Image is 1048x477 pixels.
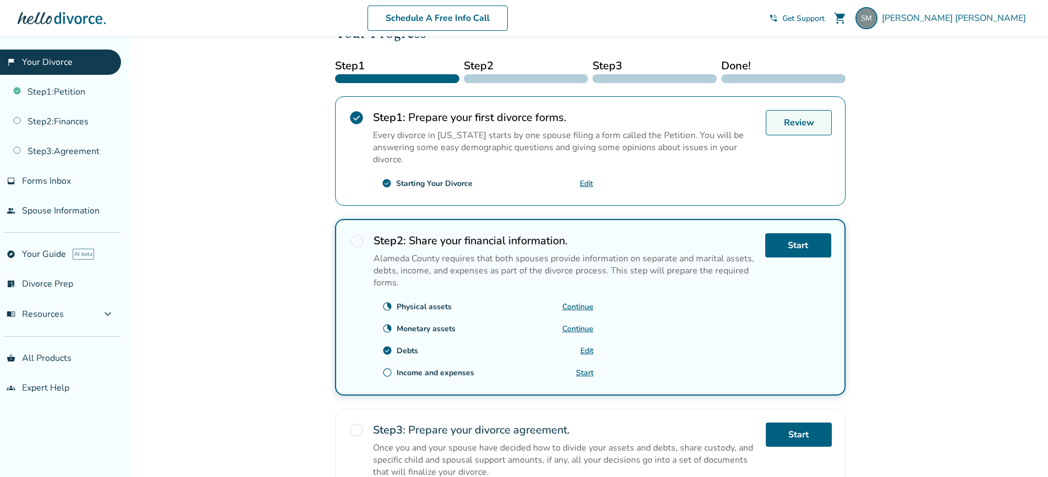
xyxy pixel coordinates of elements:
[374,233,406,248] strong: Step 2 :
[382,301,392,311] span: clock_loader_40
[373,423,757,437] h2: Prepare your divorce agreement.
[882,12,1030,24] span: [PERSON_NAME] [PERSON_NAME]
[22,175,71,187] span: Forms Inbox
[7,310,15,319] span: menu_book
[367,6,508,31] a: Schedule A Free Info Call
[397,346,418,356] div: Debts
[349,110,364,125] span: check_circle
[382,178,392,188] span: check_circle
[7,177,15,185] span: inbox
[580,178,593,189] a: Edit
[769,13,825,24] a: phone_in_talkGet Support
[782,13,825,24] span: Get Support
[766,423,832,447] a: Start
[765,233,831,257] a: Start
[993,424,1048,477] iframe: Chat Widget
[855,7,877,29] img: stacy_morales@hotmail.com
[769,14,778,23] span: phone_in_talk
[397,368,474,378] div: Income and expenses
[833,12,847,25] span: shopping_cart
[592,58,717,74] span: Step 3
[349,233,365,249] span: radio_button_unchecked
[576,368,594,378] a: Start
[562,301,594,312] a: Continue
[373,423,405,437] strong: Step 3 :
[7,58,15,67] span: flag_2
[396,178,473,189] div: Starting Your Divorce
[580,346,594,356] a: Edit
[7,308,64,320] span: Resources
[73,249,94,260] span: AI beta
[349,423,364,438] span: radio_button_unchecked
[101,308,114,321] span: expand_more
[7,383,15,392] span: groups
[335,58,459,74] span: Step 1
[382,368,392,377] span: radio_button_unchecked
[721,58,846,74] span: Done!
[373,129,757,166] p: Every divorce in [US_STATE] starts by one spouse filing a form called the Petition. You will be a...
[397,301,452,312] div: Physical assets
[397,324,456,334] div: Monetary assets
[7,354,15,363] span: shopping_basket
[7,279,15,288] span: list_alt_check
[374,253,756,289] p: Alameda County requires that both spouses provide information on separate and marital assets, deb...
[382,324,392,333] span: clock_loader_40
[373,110,405,125] strong: Step 1 :
[374,233,756,248] h2: Share your financial information.
[7,206,15,215] span: people
[464,58,588,74] span: Step 2
[382,346,392,355] span: check_circle
[373,110,757,125] h2: Prepare your first divorce forms.
[766,110,832,135] a: Review
[562,324,594,334] a: Continue
[7,250,15,259] span: explore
